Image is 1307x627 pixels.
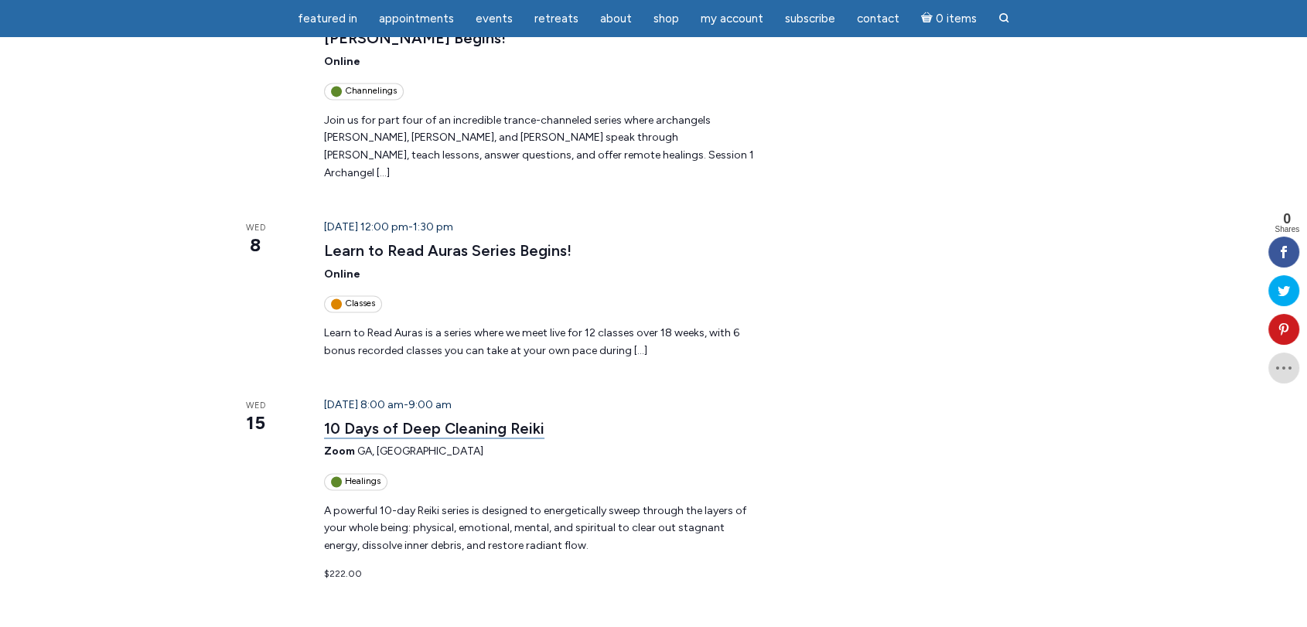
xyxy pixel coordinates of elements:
[370,4,463,34] a: Appointments
[324,398,404,411] span: [DATE] 8:00 am
[921,12,936,26] i: Cart
[324,503,761,555] p: A powerful 10-day Reiki series is designed to energetically sweep through the layers of your whol...
[912,2,986,34] a: Cart0 items
[324,398,452,411] time: -
[324,445,355,458] span: Zoom
[298,12,357,26] span: featured in
[701,12,763,26] span: My Account
[324,112,761,182] p: Join us for part four of an incredible trance-channeled series where archangels [PERSON_NAME], [P...
[600,12,632,26] span: About
[1275,226,1299,233] span: Shares
[324,55,360,68] span: Online
[224,222,287,235] span: Wed
[357,445,483,458] span: GA, [GEOGRAPHIC_DATA]
[413,220,453,233] span: 1:30 pm
[848,4,909,34] a: Contact
[224,232,287,258] span: 8
[324,325,761,360] p: Learn to Read Auras is a series where we meet live for 12 classes over 18 weeks, with 6 bonus rec...
[324,220,453,233] time: -
[379,12,454,26] span: Appointments
[408,398,452,411] span: 9:00 am
[324,473,387,489] div: Healings
[324,295,382,312] div: Classes
[776,4,845,34] a: Subscribe
[324,568,362,579] span: $222.00
[324,419,544,438] a: 10 Days of Deep Cleaning Reiki
[653,12,679,26] span: Shop
[476,12,513,26] span: Events
[691,4,773,34] a: My Account
[534,12,578,26] span: Retreats
[324,267,360,281] span: Online
[466,4,522,34] a: Events
[324,241,572,261] a: Learn to Read Auras Series Begins!
[591,4,641,34] a: About
[857,12,899,26] span: Contact
[525,4,588,34] a: Retreats
[288,4,367,34] a: featured in
[936,13,977,25] span: 0 items
[324,220,408,233] span: [DATE] 12:00 pm
[644,4,688,34] a: Shop
[785,12,835,26] span: Subscribe
[324,83,404,99] div: Channelings
[1275,212,1299,226] span: 0
[224,410,287,436] span: 15
[224,400,287,413] span: Wed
